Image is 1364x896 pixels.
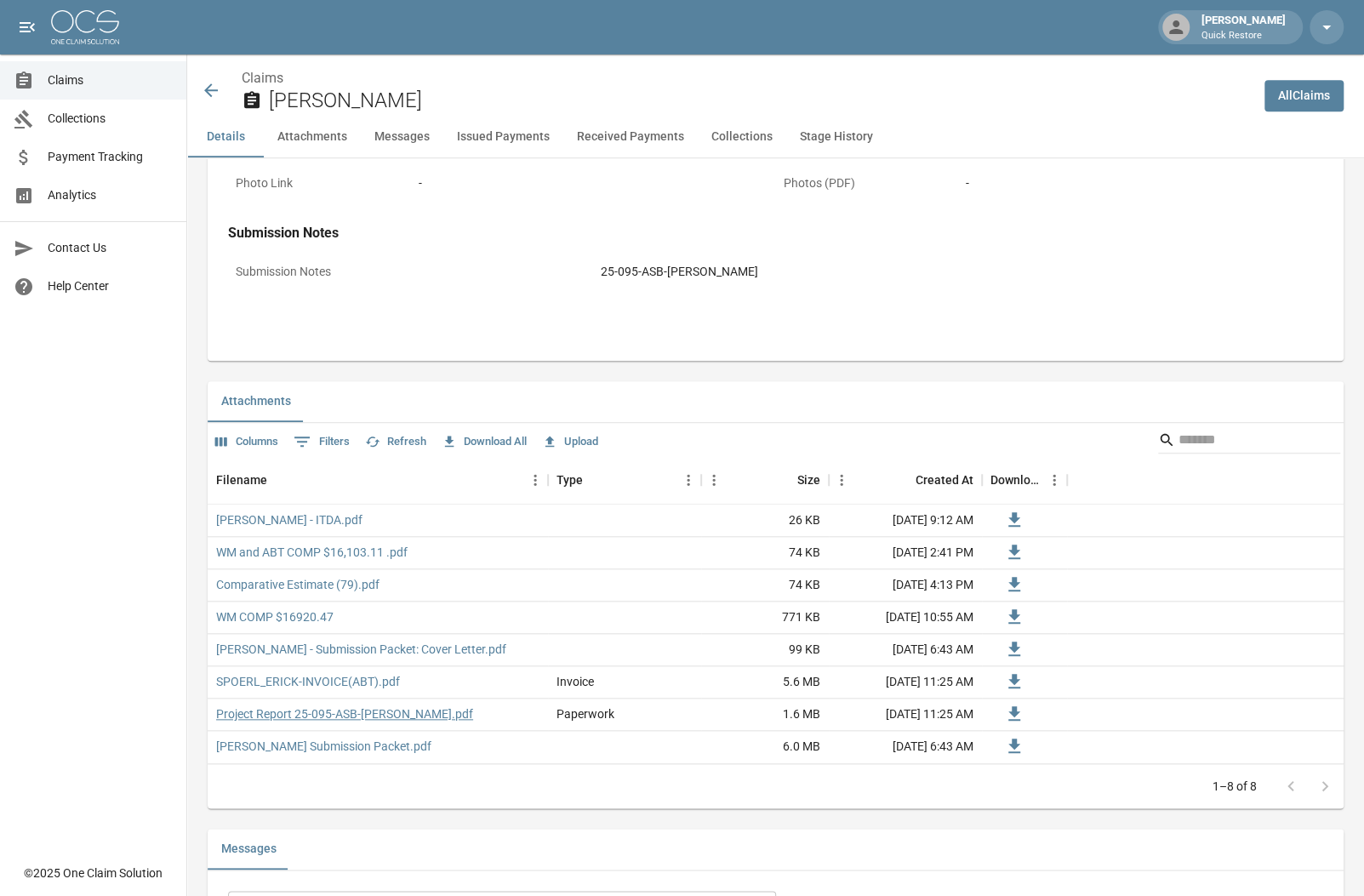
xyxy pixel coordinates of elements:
[701,537,829,569] div: 74 KB
[829,666,982,699] div: [DATE] 11:25 AM
[563,117,698,157] button: Received Payments
[990,456,1042,504] div: Download
[701,666,829,699] div: 5.6 MB
[829,505,982,537] div: [DATE] 9:12 AM
[208,381,1344,422] div: related-list tabs
[556,456,583,504] div: Type
[829,699,982,731] div: [DATE] 11:25 AM
[701,467,727,493] button: Menu
[208,381,305,422] button: Attachments
[216,641,506,658] a: [PERSON_NAME] - Submission Packet: Cover Letter.pdf
[216,544,408,561] a: WM and ABT COMP $16,103.11 .pdf
[228,225,1323,242] h4: Submission Notes
[701,699,829,731] div: 1.6 MB
[1201,29,1286,43] p: Quick Restore
[216,705,473,722] a: Project Report 25-095-ASB-[PERSON_NAME].pdf
[216,456,267,504] div: Filename
[228,167,411,200] p: Photo Link
[443,117,563,157] button: Issued Payments
[48,239,173,257] span: Contact Us
[829,634,982,666] div: [DATE] 6:43 AM
[211,429,283,455] button: Select columns
[538,429,602,455] button: Upload
[289,428,354,455] button: Show filters
[1042,467,1067,493] button: Menu
[556,673,594,690] div: Invoice
[264,117,361,157] button: Attachments
[786,117,887,157] button: Stage History
[187,117,1364,157] div: anchor tabs
[698,117,786,157] button: Collections
[10,10,44,44] button: open drawer
[242,68,1251,88] nav: breadcrumb
[701,456,829,504] div: Size
[797,456,820,504] div: Size
[361,429,431,455] button: Refresh
[269,88,1251,113] h2: [PERSON_NAME]
[829,537,982,569] div: [DATE] 2:41 PM
[437,429,531,455] button: Download All
[676,467,701,493] button: Menu
[208,829,1344,870] div: related-list tabs
[1264,80,1344,111] a: AllClaims
[916,456,973,504] div: Created At
[1213,778,1257,795] p: 1–8 of 8
[24,865,163,882] div: © 2025 One Claim Solution
[601,263,1315,281] div: 25-095-ASB-[PERSON_NAME]
[48,71,173,89] span: Claims
[216,738,431,755] a: [PERSON_NAME] Submission Packet.pdf
[216,576,380,593] a: Comparative Estimate (79).pdf
[829,569,982,602] div: [DATE] 4:13 PM
[548,456,701,504] div: Type
[48,110,173,128] span: Collections
[701,731,829,763] div: 6.0 MB
[216,673,400,690] a: SPOERL_ERICK-INVOICE(ABT).pdf
[829,731,982,763] div: [DATE] 6:43 AM
[361,117,443,157] button: Messages
[228,255,593,288] p: Submission Notes
[776,167,959,200] p: Photos (PDF)
[51,10,119,44] img: ocs-logo-white-transparent.png
[48,148,173,166] span: Payment Tracking
[208,829,290,870] button: Messages
[208,456,548,504] div: Filename
[48,186,173,204] span: Analytics
[701,505,829,537] div: 26 KB
[216,511,362,528] a: [PERSON_NAME] - ITDA.pdf
[1158,426,1340,457] div: Search
[187,117,264,157] button: Details
[1195,12,1293,43] div: [PERSON_NAME]
[829,456,982,504] div: Created At
[982,456,1067,504] div: Download
[829,467,854,493] button: Menu
[556,705,614,722] div: Paperwork
[216,608,334,625] a: WM COMP $16920.47
[522,467,548,493] button: Menu
[419,174,768,192] div: -
[829,602,982,634] div: [DATE] 10:55 AM
[701,634,829,666] div: 99 KB
[701,602,829,634] div: 771 KB
[966,174,1315,192] div: -
[242,70,283,86] a: Claims
[701,569,829,602] div: 74 KB
[48,277,173,295] span: Help Center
